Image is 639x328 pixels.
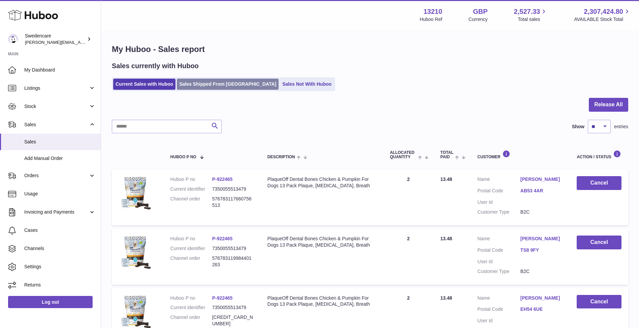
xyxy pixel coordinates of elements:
[267,176,377,189] div: PlaqueOff Dental Bones Chicken & Pumpkin For Dogs 13 Pack Plaque, [MEDICAL_DATA], Breath
[24,282,96,288] span: Returns
[477,188,520,196] dt: Postal Code
[267,295,377,308] div: PlaqueOff Dental Bones Chicken & Pumpkin For Dogs 13 Pack Plaque, [MEDICAL_DATA], Breath
[477,258,520,265] dt: User Id
[577,295,621,309] button: Cancel
[572,124,584,130] label: Show
[520,268,564,275] dd: B2C
[520,236,564,242] a: [PERSON_NAME]
[577,150,621,159] div: Action / Status
[170,304,212,311] dt: Current identifier
[25,33,86,46] div: Swedencare
[170,155,196,159] span: Huboo P no
[589,98,628,112] button: Release All
[520,209,564,215] dd: B2C
[177,79,279,90] a: Sales Shipped From [GEOGRAPHIC_DATA]
[119,176,152,210] img: $_57.JPG
[170,245,212,252] dt: Current identifier
[514,7,540,16] span: 2,527.33
[423,7,442,16] strong: 13210
[170,196,212,209] dt: Channel order
[383,229,434,285] td: 2
[577,236,621,249] button: Cancel
[24,155,96,162] span: Add Manual Order
[477,247,520,255] dt: Postal Code
[584,7,623,16] span: 2,307,424.80
[170,186,212,192] dt: Current identifier
[390,151,416,159] span: ALLOCATED Quantity
[477,306,520,314] dt: Postal Code
[440,176,452,182] span: 13.48
[477,199,520,206] dt: User Id
[477,176,520,184] dt: Name
[473,7,487,16] strong: GBP
[469,16,488,23] div: Currency
[24,245,96,252] span: Channels
[24,264,96,270] span: Settings
[24,103,89,110] span: Stock
[520,188,564,194] a: AB53 4AR
[267,236,377,248] div: PlaqueOff Dental Bones Chicken & Pumpkin For Dogs 13 Pack Plaque, [MEDICAL_DATA], Breath
[477,295,520,303] dt: Name
[440,236,452,241] span: 13.48
[420,16,442,23] div: Huboo Ref
[24,227,96,234] span: Cases
[520,247,564,253] a: TS8 9FY
[574,16,631,23] span: AVAILABLE Stock Total
[170,295,212,301] dt: Huboo P no
[112,61,199,71] h2: Sales currently with Huboo
[383,169,434,225] td: 2
[8,296,93,308] a: Log out
[477,236,520,244] dt: Name
[24,209,89,215] span: Invoicing and Payments
[170,255,212,268] dt: Channel order
[520,306,564,312] a: EH54 6UE
[212,176,233,182] a: P-922465
[24,85,89,91] span: Listings
[24,172,89,179] span: Orders
[477,268,520,275] dt: Customer Type
[574,7,631,23] a: 2,307,424.80 AVAILABLE Stock Total
[212,245,254,252] dd: 7350055513479
[119,236,152,269] img: $_57.JPG
[518,16,548,23] span: Total sales
[25,39,171,45] span: [PERSON_NAME][EMAIL_ADDRESS][PERSON_NAME][DOMAIN_NAME]
[212,314,254,327] dd: [CREDIT_CARD_NUMBER]
[520,295,564,301] a: [PERSON_NAME]
[170,314,212,327] dt: Channel order
[24,139,96,145] span: Sales
[24,67,96,73] span: My Dashboard
[477,150,563,159] div: Customer
[267,155,295,159] span: Description
[112,44,628,55] h1: My Huboo - Sales report
[440,295,452,301] span: 13.48
[614,124,628,130] span: entries
[212,196,254,209] dd: 576783117660756513
[514,7,548,23] a: 2,527.33 Total sales
[170,176,212,183] dt: Huboo P no
[212,295,233,301] a: P-922465
[440,151,453,159] span: Total paid
[24,121,89,128] span: Sales
[24,191,96,197] span: Usage
[8,34,18,44] img: daniel.corbridge@swedencare.co.uk
[212,304,254,311] dd: 7350055513479
[477,209,520,215] dt: Customer Type
[477,318,520,324] dt: User Id
[280,79,334,90] a: Sales Not With Huboo
[170,236,212,242] dt: Huboo P no
[113,79,175,90] a: Current Sales with Huboo
[212,186,254,192] dd: 7350055513479
[212,255,254,268] dd: 576783119984401263
[577,176,621,190] button: Cancel
[212,236,233,241] a: P-922465
[520,176,564,183] a: [PERSON_NAME]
